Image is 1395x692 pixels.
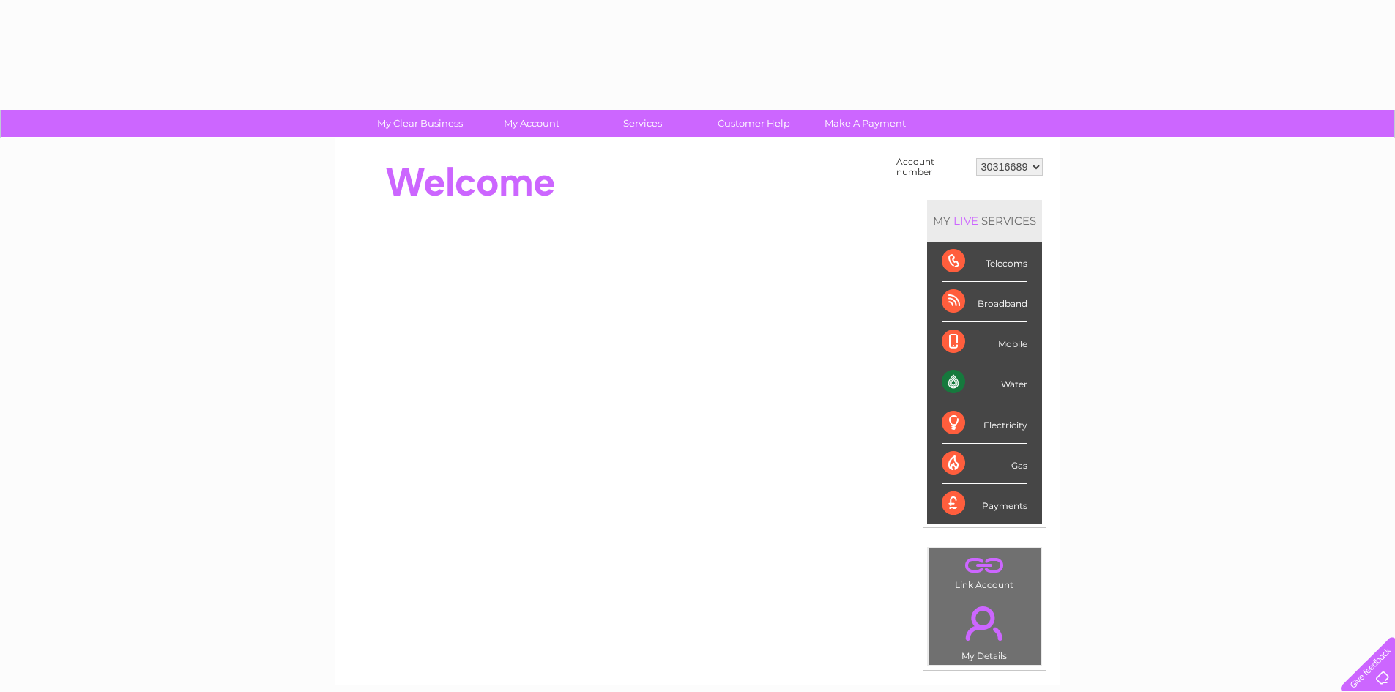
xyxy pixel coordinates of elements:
a: My Clear Business [360,110,480,137]
div: Broadband [942,282,1027,322]
div: Payments [942,484,1027,524]
div: Mobile [942,322,1027,362]
td: Account number [893,153,972,181]
div: Telecoms [942,242,1027,282]
a: . [932,552,1037,578]
a: Services [582,110,703,137]
div: Gas [942,444,1027,484]
div: LIVE [951,214,981,228]
a: Make A Payment [805,110,926,137]
div: MY SERVICES [927,200,1042,242]
div: Water [942,362,1027,403]
a: Customer Help [693,110,814,137]
td: Link Account [928,548,1041,594]
a: My Account [471,110,592,137]
td: My Details [928,594,1041,666]
div: Electricity [942,403,1027,444]
a: . [932,598,1037,649]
